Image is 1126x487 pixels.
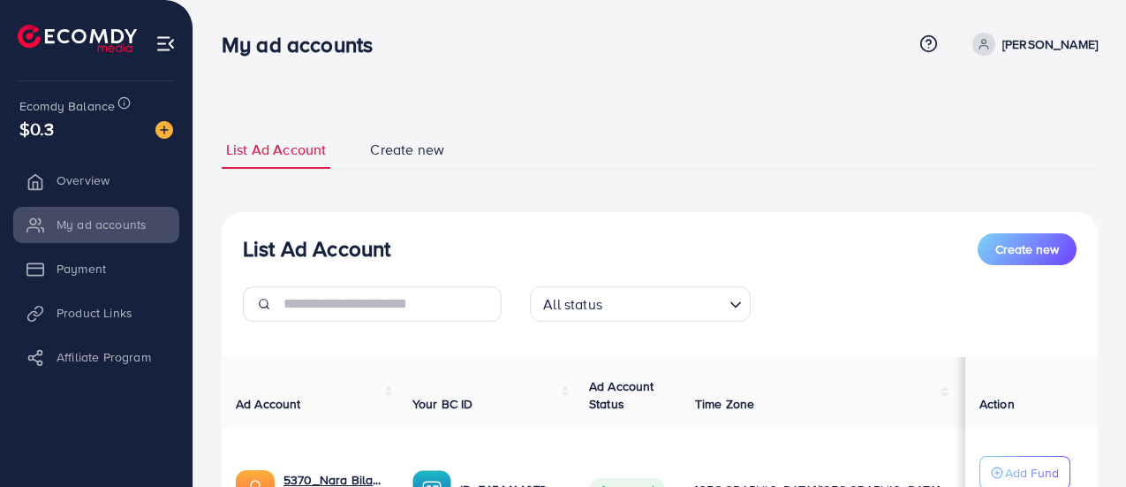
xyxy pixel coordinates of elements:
span: All status [540,292,606,317]
span: $0.3 [19,116,55,141]
h3: My ad accounts [222,32,387,57]
span: Ad Account Status [589,377,654,413]
img: menu [155,34,176,54]
img: image [155,121,173,139]
a: [PERSON_NAME] [965,33,1098,56]
span: List Ad Account [226,140,326,160]
span: Ecomdy Balance [19,97,115,115]
span: Your BC ID [412,395,473,413]
span: Time Zone [695,395,754,413]
div: Search for option [530,286,751,322]
span: Action [979,395,1015,413]
span: Create new [370,140,444,160]
img: logo [18,25,137,52]
p: Add Fund [1005,462,1059,483]
span: Create new [995,240,1059,258]
input: Search for option [608,288,722,317]
button: Create new [978,233,1077,265]
h3: List Ad Account [243,236,390,262]
p: [PERSON_NAME] [1002,34,1098,55]
span: Ad Account [236,395,301,413]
